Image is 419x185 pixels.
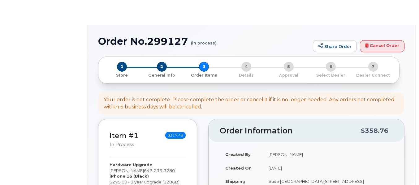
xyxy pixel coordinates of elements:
span: 233 [152,168,162,173]
a: 2 General Info [141,72,183,78]
strong: iPhone 16 (Black) [110,174,149,179]
a: 1 Store [103,72,141,78]
a: Cancel Order [360,40,404,53]
div: Your order is not complete. Please complete the order or cancel it if it is no longer needed. Any... [104,96,399,111]
p: General Info [143,73,181,78]
a: Item #1 [110,131,139,140]
p: Store [106,73,138,78]
small: (in process) [191,36,217,45]
span: 3280 [162,168,175,173]
small: in process [110,142,134,147]
strong: Created On [225,166,252,170]
h1: Order No.299127 [98,36,310,47]
div: $358.76 [361,125,388,137]
span: 647 [144,168,175,173]
td: [PERSON_NAME] [263,148,393,161]
td: [DATE] [263,161,393,175]
span: 1 [117,62,127,72]
span: $317.49 [165,132,186,139]
span: 2 [157,62,167,72]
h2: Order Information [220,127,361,135]
strong: Hardware Upgrade [110,162,152,167]
a: Share Order [313,40,357,53]
strong: Created By [225,152,251,157]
